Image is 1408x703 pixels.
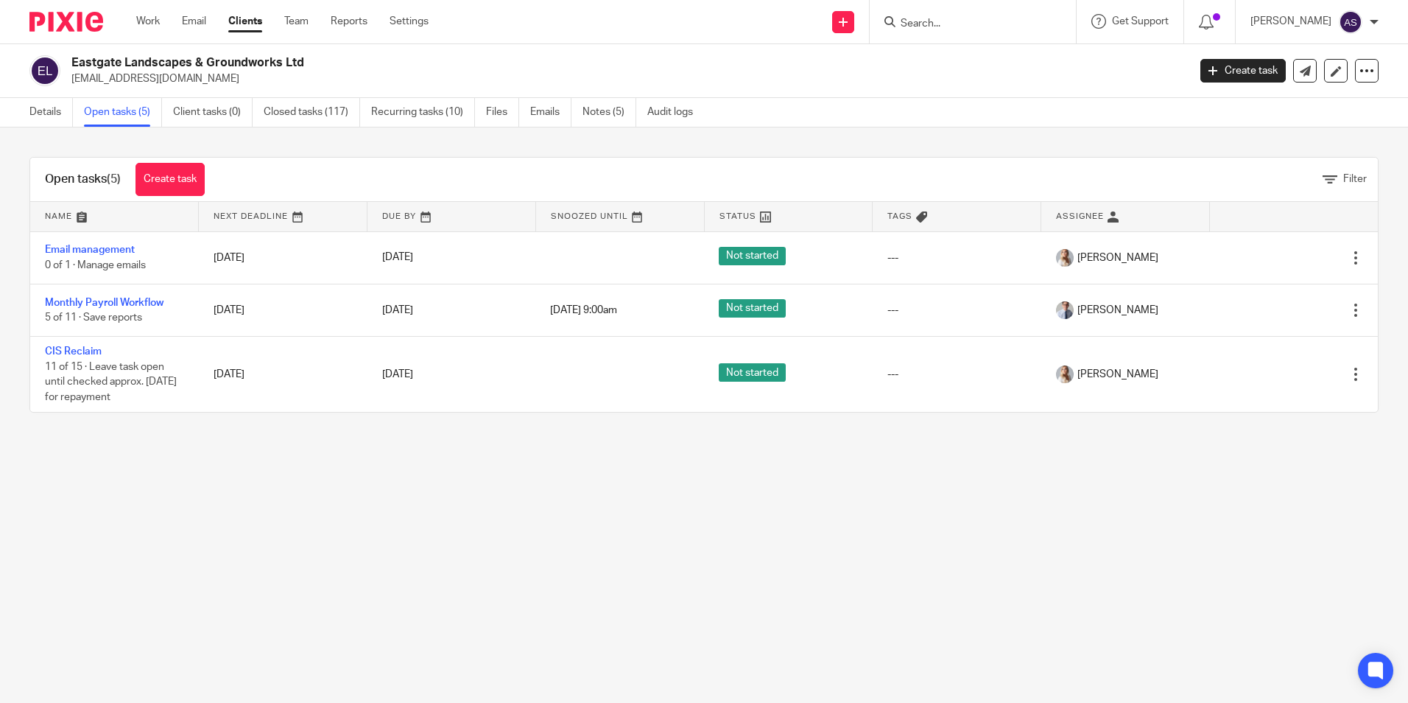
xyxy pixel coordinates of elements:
[1077,367,1158,382] span: [PERSON_NAME]
[530,98,571,127] a: Emails
[486,98,519,127] a: Files
[45,346,102,357] a: CIS Reclaim
[331,14,367,29] a: Reports
[719,212,756,220] span: Status
[135,163,205,196] a: Create task
[1056,249,1074,267] img: IMG_9968.jpg
[382,253,413,263] span: [DATE]
[71,71,1178,86] p: [EMAIL_ADDRESS][DOMAIN_NAME]
[1343,174,1367,184] span: Filter
[1250,14,1331,29] p: [PERSON_NAME]
[45,312,142,323] span: 5 of 11 · Save reports
[284,14,309,29] a: Team
[899,18,1032,31] input: Search
[887,303,1027,318] div: ---
[887,212,912,220] span: Tags
[1056,366,1074,383] img: IMG_9968.jpg
[551,212,628,220] span: Snoozed Until
[45,260,146,270] span: 0 of 1 · Manage emails
[887,251,1027,265] div: ---
[719,299,786,318] span: Not started
[550,305,617,315] span: [DATE] 9:00am
[647,98,704,127] a: Audit logs
[390,14,429,29] a: Settings
[84,98,162,127] a: Open tasks (5)
[371,98,475,127] a: Recurring tasks (10)
[199,231,367,284] td: [DATE]
[264,98,360,127] a: Closed tasks (117)
[182,14,206,29] a: Email
[29,55,60,86] img: svg%3E
[1112,16,1169,27] span: Get Support
[71,55,957,71] h2: Eastgate Landscapes & Groundworks Ltd
[228,14,262,29] a: Clients
[29,98,73,127] a: Details
[1200,59,1286,83] a: Create task
[719,363,786,382] span: Not started
[199,337,367,413] td: [DATE]
[107,173,121,185] span: (5)
[382,369,413,380] span: [DATE]
[1077,251,1158,265] span: [PERSON_NAME]
[45,362,177,402] span: 11 of 15 · Leave task open until checked approx. [DATE] for repayment
[136,14,160,29] a: Work
[1056,301,1074,319] img: IMG_9924.jpg
[719,247,786,265] span: Not started
[45,245,135,255] a: Email management
[582,98,636,127] a: Notes (5)
[45,172,121,187] h1: Open tasks
[1339,10,1362,34] img: svg%3E
[1077,303,1158,318] span: [PERSON_NAME]
[29,12,103,32] img: Pixie
[887,367,1027,382] div: ---
[173,98,253,127] a: Client tasks (0)
[199,284,367,336] td: [DATE]
[45,298,163,308] a: Monthly Payroll Workflow
[382,305,413,315] span: [DATE]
